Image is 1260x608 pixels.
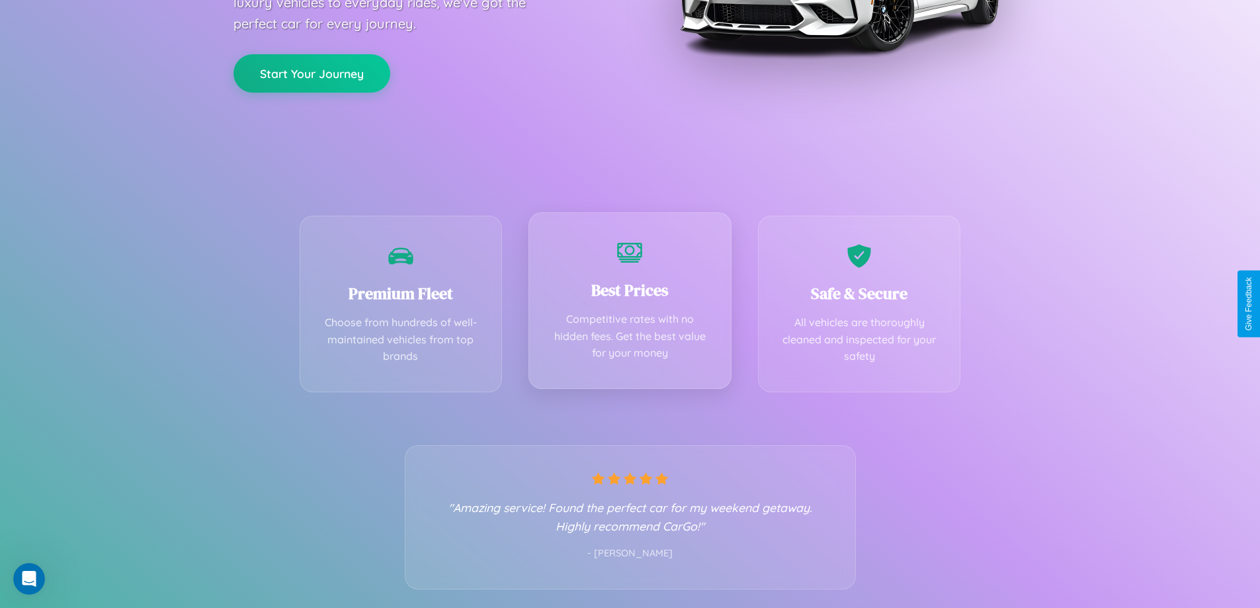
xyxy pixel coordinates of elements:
p: All vehicles are thoroughly cleaned and inspected for your safety [778,314,941,365]
p: "Amazing service! Found the perfect car for my weekend getaway. Highly recommend CarGo!" [432,498,829,535]
h3: Safe & Secure [778,282,941,304]
h3: Best Prices [549,279,711,301]
p: - [PERSON_NAME] [432,545,829,562]
p: Competitive rates with no hidden fees. Get the best value for your money [549,311,711,362]
p: Choose from hundreds of well-maintained vehicles from top brands [320,314,482,365]
iframe: Intercom live chat [13,563,45,595]
h3: Premium Fleet [320,282,482,304]
div: Give Feedback [1244,277,1253,331]
button: Start Your Journey [233,54,390,93]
